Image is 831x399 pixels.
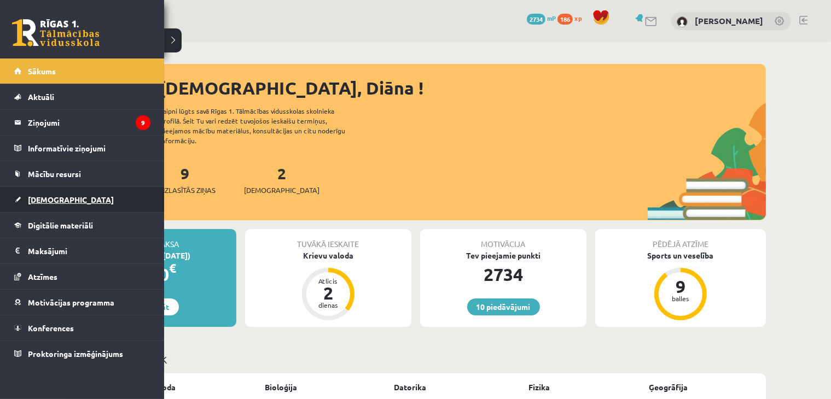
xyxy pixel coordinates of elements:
div: 2 [312,284,345,302]
a: Krievu valoda Atlicis 2 dienas [245,250,411,322]
a: Datorika [394,382,427,393]
div: Atlicis [312,278,345,284]
a: Motivācijas programma [14,290,150,315]
legend: Maksājumi [28,238,150,263]
span: Neizlasītās ziņas [154,185,216,196]
div: Pēdējā atzīme [595,229,766,250]
a: Sports un veselība 9 balles [595,250,766,322]
a: 10 piedāvājumi [467,298,540,315]
legend: Informatīvie ziņojumi [28,136,150,161]
div: Tev pieejamie punkti [420,250,586,261]
a: Proktoringa izmēģinājums [14,341,150,366]
img: Diāna Rihaļska [677,16,688,27]
a: Mācību resursi [14,161,150,186]
div: Laipni lūgts savā Rīgas 1. Tālmācības vidusskolas skolnieka profilā. Šeit Tu vari redzēt tuvojošo... [160,106,364,145]
span: Atzīmes [28,272,57,281]
a: Konferences [14,315,150,341]
span: Proktoringa izmēģinājums [28,349,123,359]
span: Aktuāli [28,92,54,102]
div: Tuvākā ieskaite [245,229,411,250]
a: 2734 mP [527,14,556,22]
p: Mācību plāns 11.a2 JK [70,352,762,367]
span: [DEMOGRAPHIC_DATA] [244,185,319,196]
a: Fizika [529,382,550,393]
i: 9 [136,115,150,130]
span: Konferences [28,323,74,333]
span: Motivācijas programma [28,297,114,307]
div: 9 [664,278,697,295]
a: Atzīmes [14,264,150,289]
div: [DEMOGRAPHIC_DATA], Diāna ! [159,75,766,101]
a: [DEMOGRAPHIC_DATA] [14,187,150,212]
a: [PERSON_NAME] [695,15,763,26]
div: Motivācija [420,229,586,250]
span: 2734 [527,14,545,25]
a: 186 xp [557,14,587,22]
a: Informatīvie ziņojumi [14,136,150,161]
a: Maksājumi [14,238,150,263]
a: Digitālie materiāli [14,213,150,238]
a: 9Neizlasītās ziņas [154,163,216,196]
span: 186 [557,14,573,25]
a: Ziņojumi9 [14,110,150,135]
span: Mācību resursi [28,169,81,179]
span: € [170,260,177,276]
legend: Ziņojumi [28,110,150,135]
a: Aktuāli [14,84,150,109]
span: Digitālie materiāli [28,220,93,230]
span: mP [547,14,556,22]
span: xp [574,14,582,22]
div: 2734 [420,261,586,287]
div: Sports un veselība [595,250,766,261]
div: dienas [312,302,345,308]
div: Krievu valoda [245,250,411,261]
a: Bioloģija [265,382,298,393]
a: Rīgas 1. Tālmācības vidusskola [12,19,100,46]
div: balles [664,295,697,302]
span: [DEMOGRAPHIC_DATA] [28,195,114,204]
span: Sākums [28,66,56,76]
a: Sākums [14,58,150,84]
a: Ģeogrāfija [649,382,688,393]
a: 2[DEMOGRAPHIC_DATA] [244,163,319,196]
